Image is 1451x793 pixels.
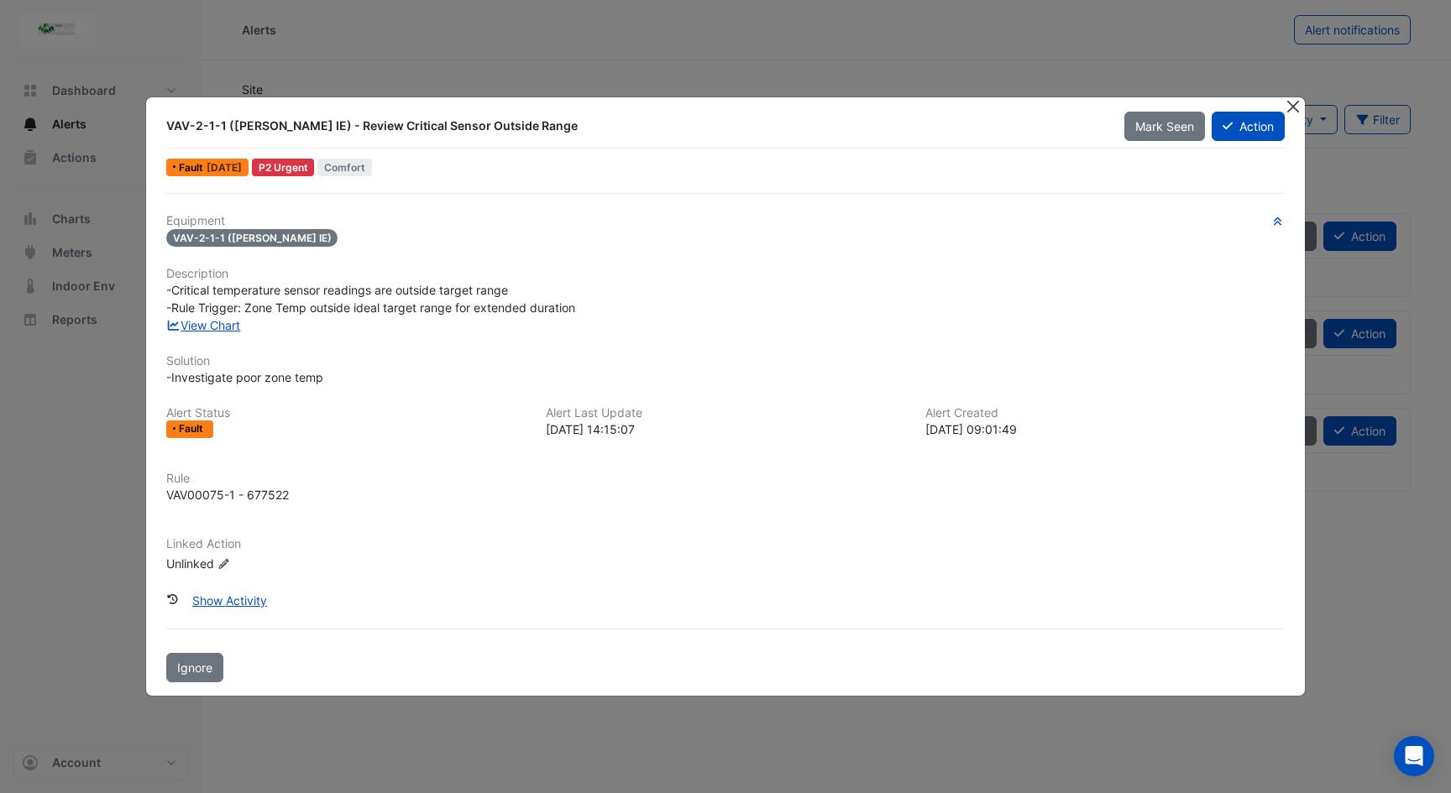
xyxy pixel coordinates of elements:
[166,537,1285,551] h6: Linked Action
[1284,97,1302,115] button: Close
[181,586,278,615] button: Show Activity
[166,267,1285,281] h6: Description
[546,406,905,420] h6: Alert Last Update
[166,554,368,571] div: Unlinked
[166,472,1285,486] h6: Rule
[179,163,207,173] span: Fault
[1135,119,1194,133] span: Mark Seen
[1394,736,1434,776] div: Open Intercom Messenger
[179,424,207,434] span: Fault
[166,214,1285,228] h6: Equipment
[177,660,212,675] span: Ignore
[217,557,230,570] fa-icon: Edit Linked Action
[317,159,372,176] span: Comfort
[546,420,905,438] div: [DATE] 14:15:07
[166,354,1285,368] h6: Solution
[166,283,575,315] span: -Critical temperature sensor readings are outside target range -Rule Trigger: Zone Temp outside i...
[925,406,1285,420] h6: Alert Created
[207,161,242,174] span: Fri 08-Aug-2025 14:15 AWST
[166,370,323,384] span: -Investigate poor zone temp
[1212,112,1285,141] button: Action
[166,653,223,682] button: Ignore
[166,318,241,332] a: View Chart
[166,229,338,247] span: VAV-2-1-1 ([PERSON_NAME] IE)
[166,486,289,503] div: VAV00075-1 - 677522
[252,159,315,176] div: P2 Urgent
[166,117,1104,134] div: VAV-2-1-1 ([PERSON_NAME] IE) - Review Critical Sensor Outside Range
[1124,112,1205,141] button: Mark Seen
[166,406,526,420] h6: Alert Status
[925,420,1285,438] div: [DATE] 09:01:49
